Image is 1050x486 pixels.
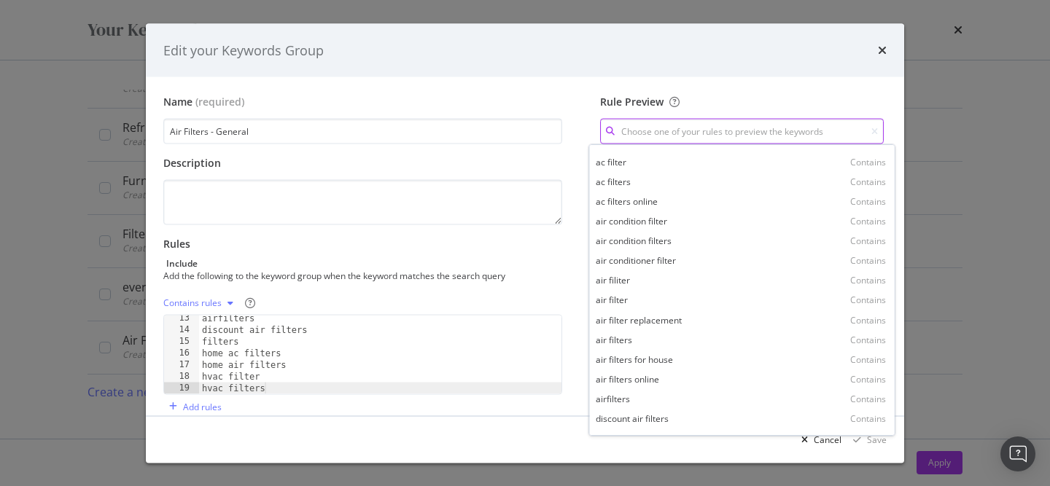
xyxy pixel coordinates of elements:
[850,393,886,405] div: Contains
[195,95,244,109] span: (required)
[166,257,198,270] div: Include
[596,432,619,444] div: filters
[878,41,887,60] div: times
[164,324,199,336] div: 14
[850,294,886,306] div: Contains
[814,433,841,445] div: Cancel
[596,195,658,208] div: ac filters online
[600,95,884,109] div: Rule Preview
[850,373,886,385] div: Contains
[164,383,199,394] div: 19
[163,237,562,251] div: Rules
[850,176,886,188] div: Contains
[850,215,886,227] div: Contains
[163,291,239,315] button: Contains rules
[164,313,199,324] div: 13
[596,412,669,425] div: discount air filters
[596,156,626,168] div: ac filter
[850,412,886,425] div: Contains
[596,235,672,247] div: air condition filters
[850,334,886,346] div: Contains
[850,274,886,286] div: Contains
[596,215,667,227] div: air condition filter
[163,156,562,171] div: Description
[164,348,199,359] div: 16
[596,314,682,326] div: air filter replacement
[146,23,904,463] div: modal
[867,433,887,445] div: Save
[596,294,628,306] div: air filter
[847,428,887,451] button: Save
[596,274,630,286] div: air filiter
[163,299,222,307] div: Contains rules
[596,393,630,405] div: airfilters
[596,254,676,267] div: air conditioner filter
[163,41,324,60] div: Edit your Keywords Group
[850,156,886,168] div: Contains
[163,95,192,109] div: Name
[850,314,886,326] div: Contains
[850,235,886,247] div: Contains
[596,373,659,385] div: air filters online
[183,400,222,412] div: Add rules
[164,359,199,371] div: 17
[163,395,222,418] button: Add rules
[850,353,886,366] div: Contains
[596,334,632,346] div: air filters
[596,353,673,366] div: air filters for house
[850,195,886,208] div: Contains
[164,371,199,383] div: 18
[1000,436,1035,471] div: Open Intercom Messenger
[163,270,559,282] div: Add the following to the keyword group when the keyword matches the search query
[163,119,562,144] input: Enter a name
[796,428,841,451] button: Cancel
[596,176,631,188] div: ac filters
[164,336,199,348] div: 15
[600,119,884,144] input: Choose one of your rules to preview the keywords
[850,254,886,267] div: Contains
[850,432,886,444] div: Contains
